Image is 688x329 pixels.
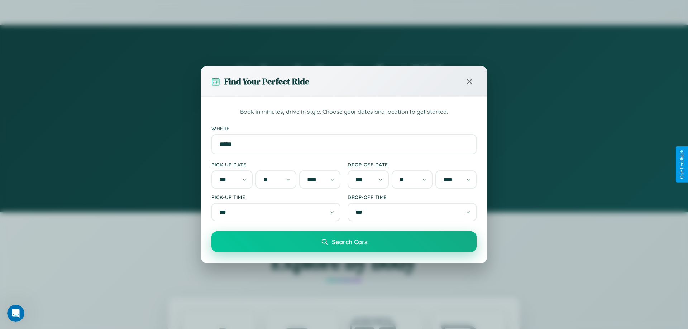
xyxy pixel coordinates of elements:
span: Search Cars [332,238,367,246]
p: Book in minutes, drive in style. Choose your dates and location to get started. [211,107,477,117]
label: Pick-up Date [211,161,340,168]
button: Search Cars [211,231,477,252]
label: Pick-up Time [211,194,340,200]
label: Where [211,125,477,131]
label: Drop-off Time [348,194,477,200]
h3: Find Your Perfect Ride [224,76,309,87]
label: Drop-off Date [348,161,477,168]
